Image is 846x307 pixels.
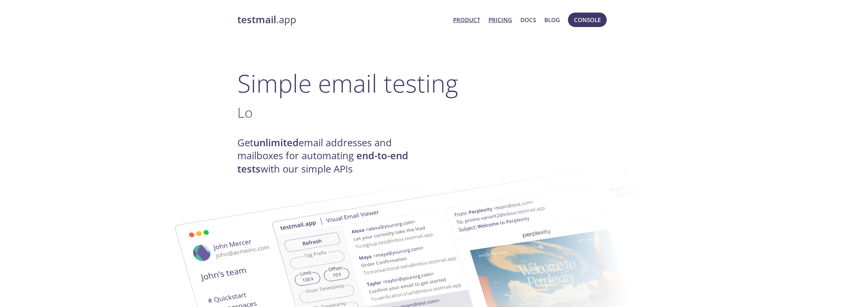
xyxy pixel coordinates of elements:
span: Lo [237,103,253,122]
span: Console [574,15,601,25]
button: Console [568,13,607,27]
strong: testmail [237,13,276,26]
a: testmail.app [237,13,447,26]
a: Docs [520,15,536,25]
h1: Simple email testing [237,69,609,98]
strong: end-to-end tests [237,149,408,175]
h4: Get email addresses and mailboxes for automating with our simple APIs [237,136,423,176]
a: Blog [544,15,560,25]
strong: unlimited [253,136,299,149]
a: Product [453,15,480,25]
a: Pricing [488,15,512,25]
